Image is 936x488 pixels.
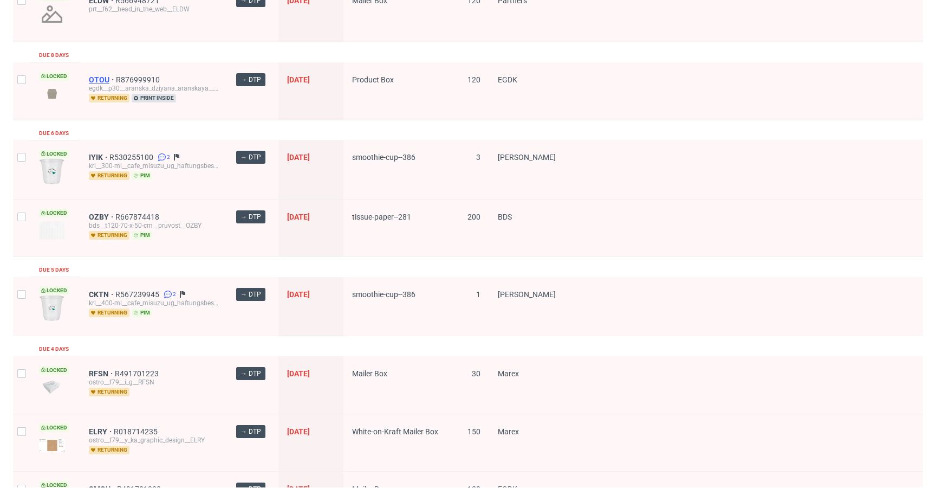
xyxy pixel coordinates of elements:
[89,427,114,436] a: ELRY
[240,369,261,378] span: → DTP
[352,75,394,84] span: Product Box
[132,231,152,240] span: pim
[240,212,261,222] span: → DTP
[167,153,170,162] span: 2
[89,378,219,387] div: ostro__f79__i_g__RFSN
[352,290,415,299] span: smoothie-cup--386
[240,152,261,162] span: → DTP
[89,153,109,162] a: IYIK
[39,295,65,321] img: version_two_editor_design
[115,369,161,378] a: R491701223
[115,290,161,299] a: R567239945
[39,51,69,60] div: Due 8 days
[89,94,129,102] span: returning
[173,290,176,299] span: 2
[109,153,155,162] a: R530255100
[89,446,129,454] span: returning
[287,427,310,436] span: [DATE]
[498,75,517,84] span: EGDK
[89,213,115,221] a: OZBY
[39,72,69,81] span: Locked
[352,369,387,378] span: Mailer Box
[39,158,65,184] img: version_two_editor_design
[161,290,176,299] a: 2
[498,153,556,162] span: [PERSON_NAME]
[39,439,65,452] img: version_two_editor_design.png
[476,290,480,299] span: 1
[287,153,310,162] span: [DATE]
[89,162,219,170] div: krl__300-ml__cafe_misuzu_ug_haftungsbeschrankt__IYIK
[89,5,219,14] div: prt__f62__head_in_the_web__ELDW
[287,75,310,84] span: [DATE]
[467,427,480,436] span: 150
[39,1,65,27] img: no_design.png
[132,171,152,180] span: pim
[352,213,411,221] span: tissue-paper--281
[39,150,69,158] span: Locked
[114,427,160,436] a: R018714235
[132,309,152,317] span: pim
[39,209,69,217] span: Locked
[498,427,519,436] span: Marex
[132,94,176,102] span: print inside
[39,380,65,395] img: data
[467,213,480,221] span: 200
[89,84,219,93] div: egdk__p30__aranska_dziyana_aranskaya__OTOU
[498,369,519,378] span: Marex
[476,153,480,162] span: 3
[89,299,219,307] div: krl__400-ml__cafe_misuzu_ug_haftungsbeschrankt__CKTN
[39,286,69,295] span: Locked
[240,290,261,299] span: → DTP
[116,75,162,84] a: R876999910
[240,75,261,85] span: → DTP
[39,423,69,432] span: Locked
[89,231,129,240] span: returning
[89,171,129,180] span: returning
[287,290,310,299] span: [DATE]
[498,290,556,299] span: [PERSON_NAME]
[352,427,438,436] span: White-on-Kraft Mailer Box
[39,129,69,138] div: Due 6 days
[472,369,480,378] span: 30
[89,436,219,445] div: ostro__f79__y_ka_graphic_design__ELRY
[115,213,161,221] a: R667874418
[89,290,115,299] a: CKTN
[89,309,129,317] span: returning
[39,266,69,274] div: Due 5 days
[287,213,310,221] span: [DATE]
[498,213,512,221] span: BDS
[467,75,480,84] span: 120
[155,153,170,162] a: 2
[89,75,116,84] a: OTOU
[240,427,261,436] span: → DTP
[89,221,219,230] div: bds__t120-70-x-50-cm__pruvost__OZBY
[39,221,65,240] img: version_two_editor_design.png
[287,369,310,378] span: [DATE]
[39,345,69,354] div: Due 4 days
[39,366,69,375] span: Locked
[89,369,115,378] a: RFSN
[89,388,129,396] span: returning
[352,153,415,162] span: smoothie-cup--386
[39,86,65,101] img: version_two_editor_design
